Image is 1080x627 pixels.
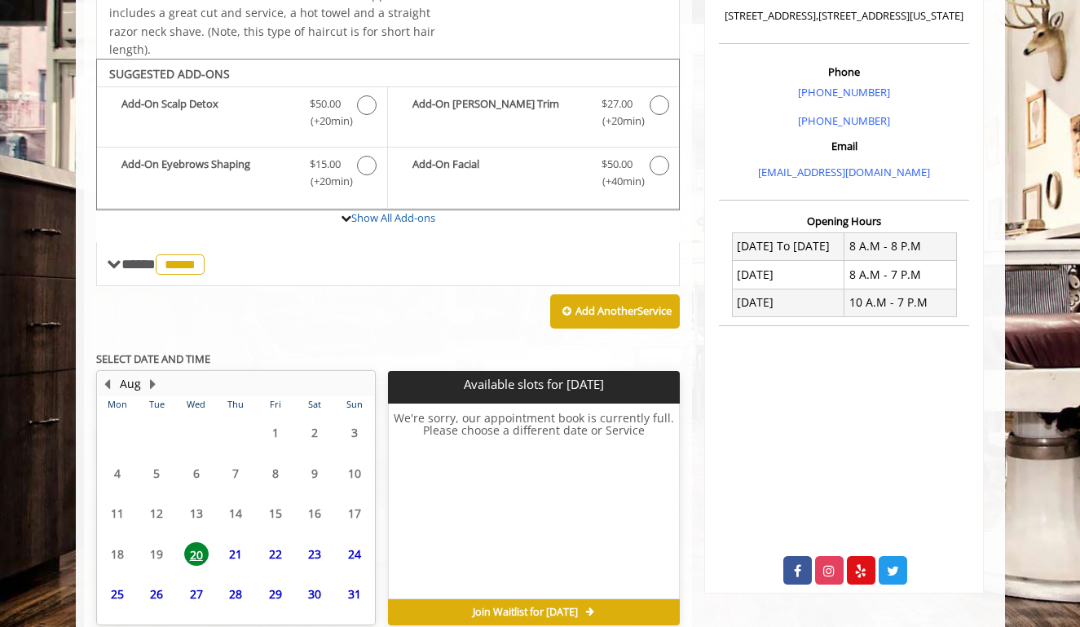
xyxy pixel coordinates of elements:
td: Select day25 [98,574,137,615]
th: Wed [176,396,215,413]
h3: Phone [723,66,965,77]
div: The Made Man Haircut Add-onS [96,59,681,210]
span: 24 [342,542,367,566]
td: Select day23 [295,534,334,575]
span: 21 [223,542,248,566]
b: SUGGESTED ADD-ONS [109,66,230,82]
h3: Opening Hours [719,215,969,227]
td: Select day21 [216,534,255,575]
label: Add-On Scalp Detox [105,95,379,134]
span: 28 [223,582,248,606]
b: Add-On Scalp Detox [121,95,293,130]
th: Tue [137,396,176,413]
span: (+20min ) [301,113,349,130]
td: [DATE] [732,289,844,316]
td: [DATE] To [DATE] [732,232,844,260]
td: 10 A.M - 7 P.M [844,289,957,316]
p: [STREET_ADDRESS],[STREET_ADDRESS][US_STATE] [723,7,965,24]
th: Thu [216,396,255,413]
label: Add-On Eyebrows Shaping [105,156,379,194]
label: Add-On Facial [396,156,671,194]
b: Add-On [PERSON_NAME] Trim [412,95,585,130]
td: Select day20 [176,534,215,575]
th: Mon [98,396,137,413]
td: Select day28 [216,574,255,615]
span: 20 [184,542,209,566]
a: [EMAIL_ADDRESS][DOMAIN_NAME] [758,165,930,179]
td: Select day22 [255,534,294,575]
span: Join Waitlist for [DATE] [473,606,578,619]
b: Add-On Facial [412,156,585,190]
span: 26 [144,582,169,606]
button: Previous Month [101,375,114,393]
span: 30 [302,582,327,606]
button: Next Month [147,375,160,393]
th: Sun [334,396,374,413]
td: Select day27 [176,574,215,615]
span: 31 [342,582,367,606]
span: (+20min ) [593,113,641,130]
td: Select day24 [334,534,374,575]
td: 8 A.M - 8 P.M [844,232,957,260]
span: $27.00 [602,95,633,113]
span: $50.00 [310,95,341,113]
span: $15.00 [310,156,341,173]
label: Add-On Beard Trim [396,95,671,134]
td: Select day26 [137,574,176,615]
td: 8 A.M - 7 P.M [844,261,957,289]
td: Select day31 [334,574,374,615]
p: Available slots for [DATE] [395,378,673,391]
h6: We're sorry, our appointment book is currently full. Please choose a different date or Service [389,412,679,593]
span: $50.00 [602,156,633,173]
th: Fri [255,396,294,413]
a: [PHONE_NUMBER] [798,113,890,128]
span: 25 [105,582,130,606]
b: Add-On Eyebrows Shaping [121,156,293,190]
a: Show All Add-ons [351,210,435,225]
td: [DATE] [732,261,844,289]
button: Add AnotherService [550,294,680,329]
a: [PHONE_NUMBER] [798,85,890,99]
th: Sat [295,396,334,413]
span: 22 [263,542,288,566]
span: 27 [184,582,209,606]
b: SELECT DATE AND TIME [96,351,210,366]
span: 23 [302,542,327,566]
td: Select day29 [255,574,294,615]
span: (+40min ) [593,173,641,190]
span: 29 [263,582,288,606]
h3: Email [723,140,965,152]
span: (+20min ) [301,173,349,190]
button: Aug [120,375,141,393]
b: Add Another Service [575,303,672,318]
td: Select day30 [295,574,334,615]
